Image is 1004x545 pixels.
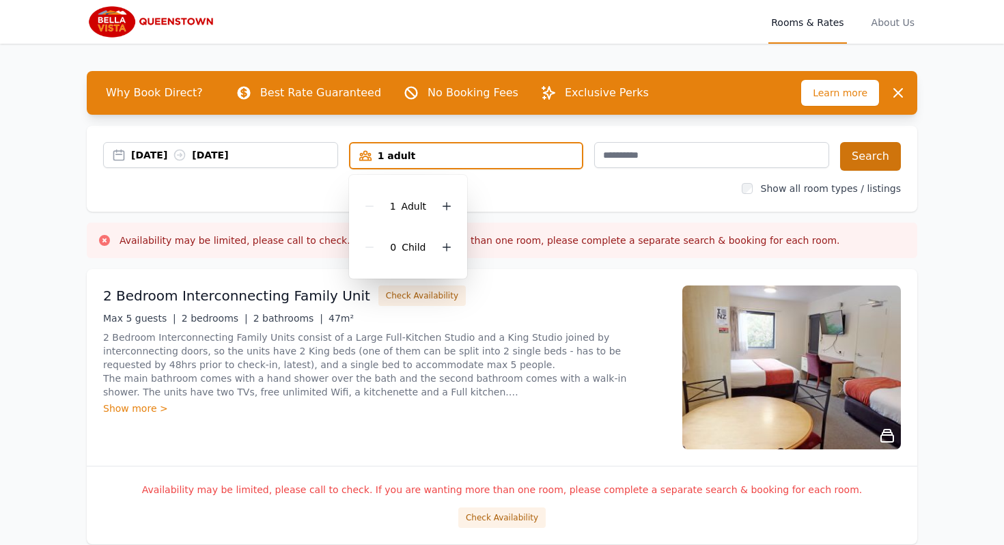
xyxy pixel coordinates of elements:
span: 2 bathrooms | [253,313,323,324]
span: Max 5 guests | [103,313,176,324]
button: Search [840,142,901,171]
span: Child [402,242,426,253]
button: Check Availability [458,507,546,528]
p: Best Rate Guaranteed [260,85,381,101]
div: Show more > [103,402,666,415]
span: 0 [390,242,396,253]
img: Bella Vista Queenstown [87,5,219,38]
button: Check Availability [378,285,466,306]
h3: 2 Bedroom Interconnecting Family Unit [103,286,370,305]
h3: Availability may be limited, please call to check. If you are wanting more than one room, please ... [120,234,840,247]
span: 1 [390,201,396,212]
span: 47m² [329,313,354,324]
span: Learn more [801,80,879,106]
span: Adult [402,201,426,212]
p: 2 Bedroom Interconnecting Family Units consist of a Large Full-Kitchen Studio and a King Studio j... [103,331,666,399]
div: [DATE] [DATE] [131,148,337,162]
p: Exclusive Perks [565,85,649,101]
span: Why Book Direct? [95,79,214,107]
label: Show all room types / listings [761,183,901,194]
div: 1 adult [350,149,583,163]
span: 2 bedrooms | [182,313,248,324]
p: No Booking Fees [428,85,518,101]
p: Availability may be limited, please call to check. If you are wanting more than one room, please ... [103,483,901,497]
